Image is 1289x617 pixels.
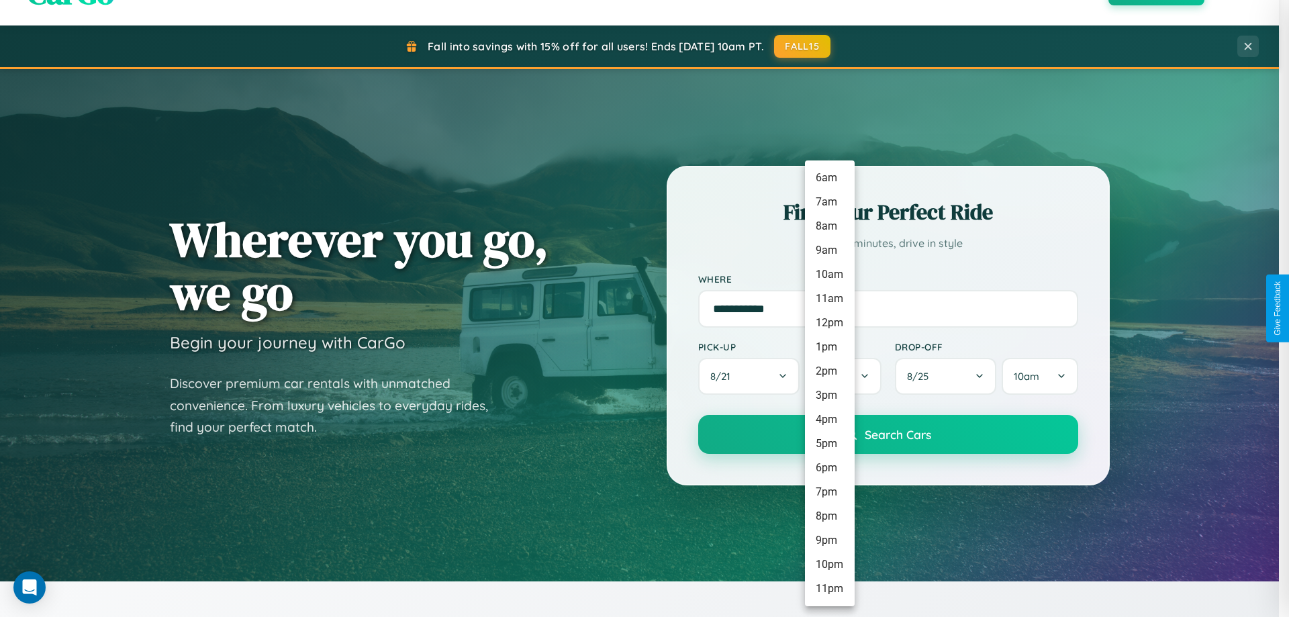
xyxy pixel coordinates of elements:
[805,408,855,432] li: 4pm
[805,190,855,214] li: 7am
[805,528,855,553] li: 9pm
[805,456,855,480] li: 6pm
[805,432,855,456] li: 5pm
[805,553,855,577] li: 10pm
[805,383,855,408] li: 3pm
[805,214,855,238] li: 8am
[805,287,855,311] li: 11am
[805,263,855,287] li: 10am
[805,480,855,504] li: 7pm
[805,311,855,335] li: 12pm
[805,577,855,601] li: 11pm
[1273,281,1282,336] div: Give Feedback
[805,335,855,359] li: 1pm
[805,166,855,190] li: 6am
[805,238,855,263] li: 9am
[805,359,855,383] li: 2pm
[805,504,855,528] li: 8pm
[13,571,46,604] div: Open Intercom Messenger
